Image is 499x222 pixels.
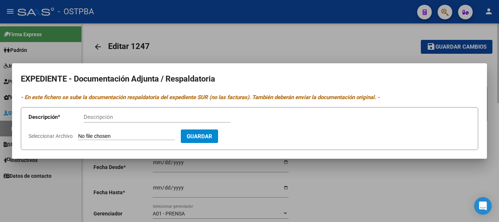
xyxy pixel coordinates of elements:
i: - En este fichero se sube la documentación respaldatoria del expediente SUR (no las facturas). Ta... [21,94,380,101]
div: Open Intercom Messenger [474,197,492,215]
span: Seleccionar Archivo [28,133,73,139]
h2: EXPEDIENTE - Documentación Adjunta / Respaldatoria [21,72,478,86]
button: Guardar [181,129,218,143]
p: Descripción [28,113,84,121]
span: Guardar [187,133,212,140]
